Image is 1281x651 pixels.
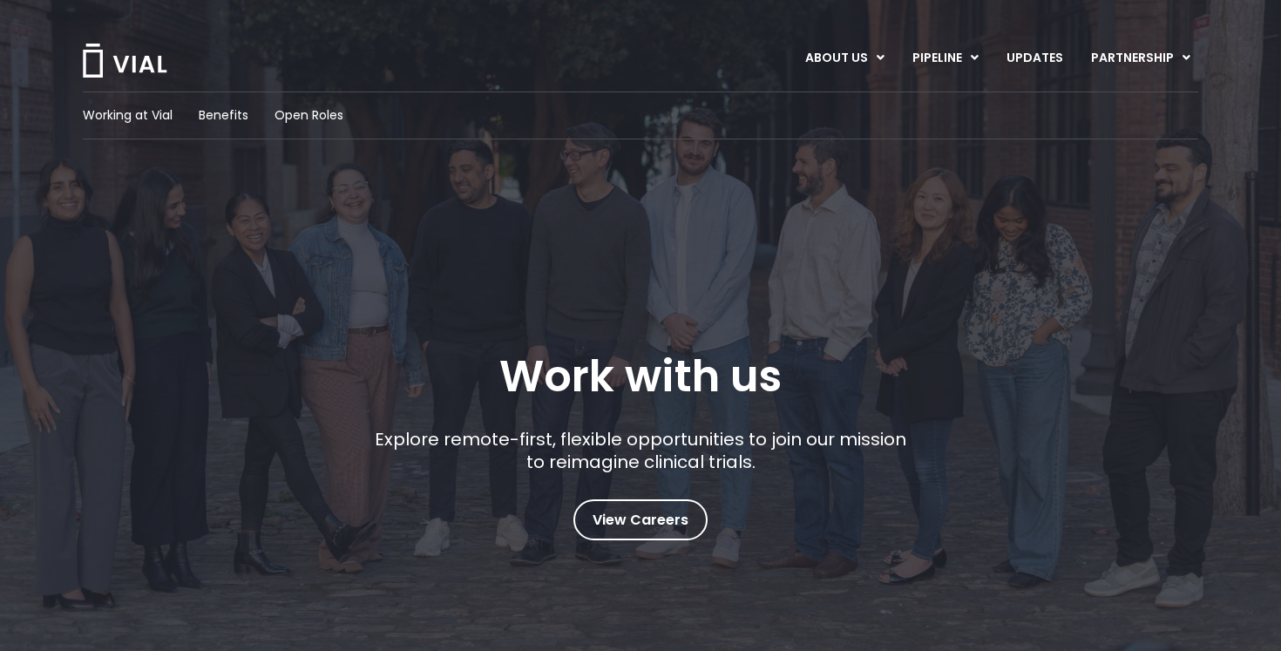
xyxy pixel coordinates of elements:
[593,509,688,532] span: View Careers
[81,44,168,78] img: Vial Logo
[573,499,708,540] a: View Careers
[369,428,913,473] p: Explore remote-first, flexible opportunities to join our mission to reimagine clinical trials.
[791,44,898,73] a: ABOUT USMenu Toggle
[993,44,1076,73] a: UPDATES
[83,106,173,125] a: Working at Vial
[1077,44,1204,73] a: PARTNERSHIPMenu Toggle
[274,106,343,125] a: Open Roles
[898,44,992,73] a: PIPELINEMenu Toggle
[199,106,248,125] a: Benefits
[499,351,782,402] h1: Work with us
